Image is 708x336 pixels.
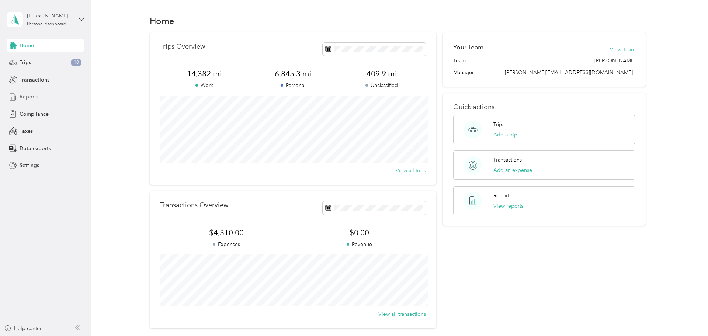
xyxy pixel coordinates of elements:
[27,12,73,20] div: [PERSON_NAME]
[160,201,228,209] p: Transactions Overview
[20,145,51,152] span: Data exports
[453,57,466,65] span: Team
[20,127,33,135] span: Taxes
[396,167,426,174] button: View all trips
[493,192,511,200] p: Reports
[453,103,635,111] p: Quick actions
[71,59,81,66] span: 10
[493,121,504,128] p: Trips
[27,22,66,27] div: Personal dashboard
[20,42,34,49] span: Home
[667,295,708,336] iframe: Everlance-gr Chat Button Frame
[160,69,249,79] span: 14,382 mi
[160,82,249,89] p: Work
[293,228,426,238] span: $0.00
[610,46,635,53] button: View Team
[20,59,31,66] span: Trips
[453,69,474,76] span: Manager
[337,82,426,89] p: Unclassified
[505,69,633,76] span: [PERSON_NAME][EMAIL_ADDRESS][DOMAIN_NAME]
[493,166,532,174] button: Add an expense
[150,17,174,25] h1: Home
[20,110,49,118] span: Compliance
[337,69,426,79] span: 409.9 mi
[293,240,426,248] p: Revenue
[160,43,205,51] p: Trips Overview
[20,93,38,101] span: Reports
[493,131,517,139] button: Add a trip
[378,310,426,318] button: View all transactions
[4,325,42,332] button: Help center
[493,156,522,164] p: Transactions
[160,228,293,238] span: $4,310.00
[249,82,337,89] p: Personal
[249,69,337,79] span: 6,845.3 mi
[20,162,39,169] span: Settings
[493,202,523,210] button: View reports
[453,43,483,52] h2: Your Team
[594,57,635,65] span: [PERSON_NAME]
[20,76,49,84] span: Transactions
[160,240,293,248] p: Expenses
